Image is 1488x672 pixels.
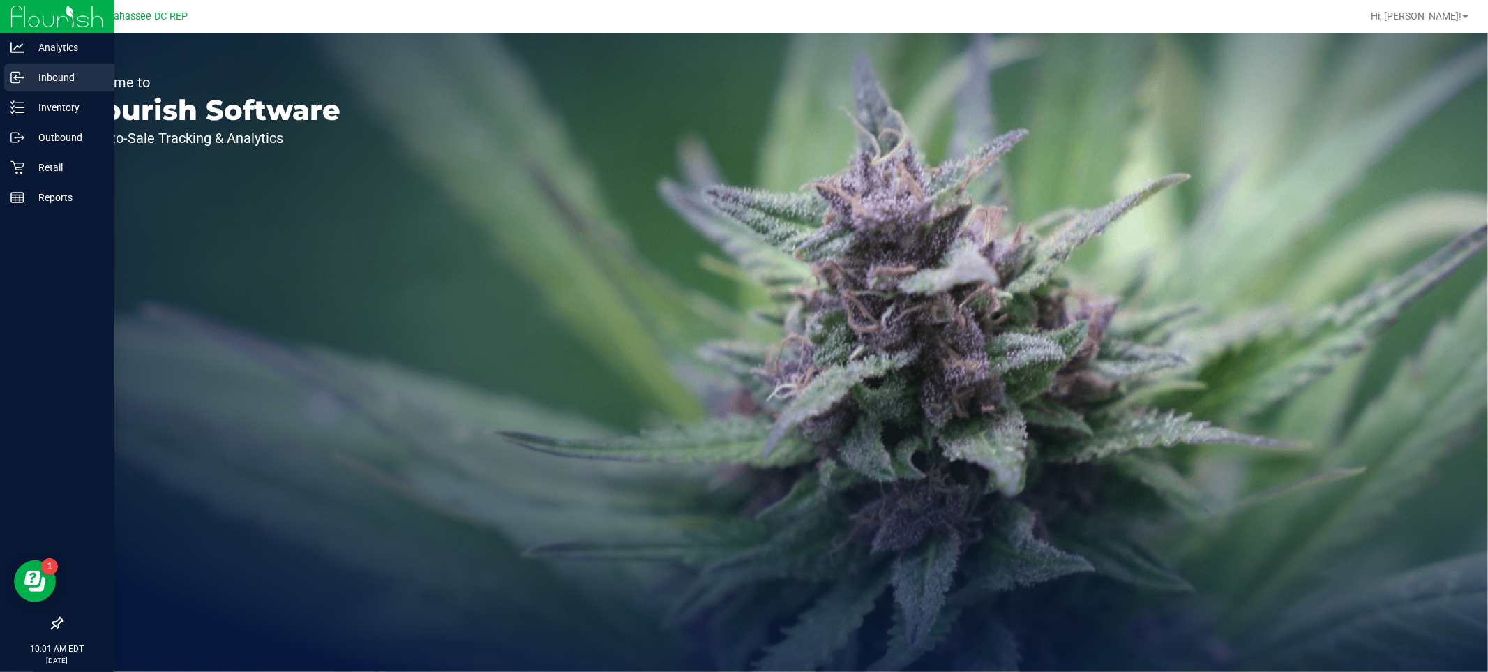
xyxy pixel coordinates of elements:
p: Outbound [24,129,108,146]
iframe: Resource center [14,560,56,602]
inline-svg: Retail [10,160,24,174]
p: Retail [24,159,108,176]
p: Seed-to-Sale Tracking & Analytics [75,131,340,145]
inline-svg: Reports [10,191,24,204]
inline-svg: Analytics [10,40,24,54]
p: Inbound [24,69,108,86]
p: 10:01 AM EDT [6,643,108,655]
span: Tallahassee DC REP [97,10,188,22]
inline-svg: Inventory [10,100,24,114]
p: Inventory [24,99,108,116]
iframe: Resource center unread badge [41,558,58,575]
p: [DATE] [6,655,108,666]
inline-svg: Inbound [10,70,24,84]
p: Flourish Software [75,96,340,124]
p: Analytics [24,39,108,56]
p: Reports [24,189,108,206]
inline-svg: Outbound [10,130,24,144]
span: Hi, [PERSON_NAME]! [1371,10,1461,22]
p: Welcome to [75,75,340,89]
